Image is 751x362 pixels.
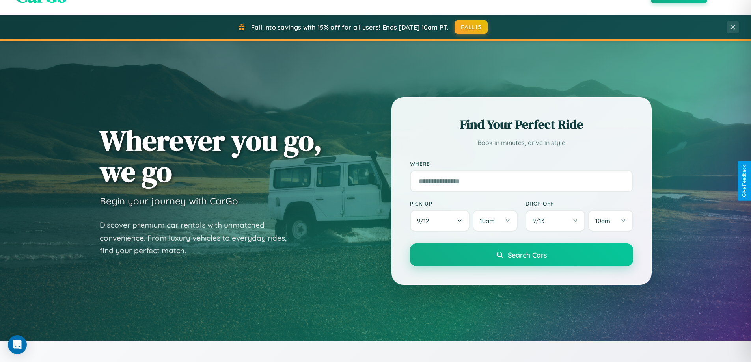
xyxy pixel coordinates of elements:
span: Fall into savings with 15% off for all users! Ends [DATE] 10am PT. [251,23,449,31]
span: 10am [480,217,495,225]
span: 9 / 13 [533,217,548,225]
label: Drop-off [526,200,633,207]
button: 10am [588,210,633,232]
span: 10am [595,217,610,225]
h1: Wherever you go, we go [100,125,322,187]
label: Where [410,160,633,167]
div: Give Feedback [742,165,747,197]
span: Search Cars [508,251,547,259]
h2: Find Your Perfect Ride [410,116,633,133]
h3: Begin your journey with CarGo [100,195,238,207]
p: Book in minutes, drive in style [410,137,633,149]
p: Discover premium car rentals with unmatched convenience. From luxury vehicles to everyday rides, ... [100,219,297,257]
label: Pick-up [410,200,518,207]
span: 9 / 12 [417,217,433,225]
button: FALL15 [455,20,488,34]
button: Search Cars [410,243,633,266]
div: Open Intercom Messenger [8,335,27,354]
button: 9/12 [410,210,470,232]
button: 10am [473,210,517,232]
button: 9/13 [526,210,585,232]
